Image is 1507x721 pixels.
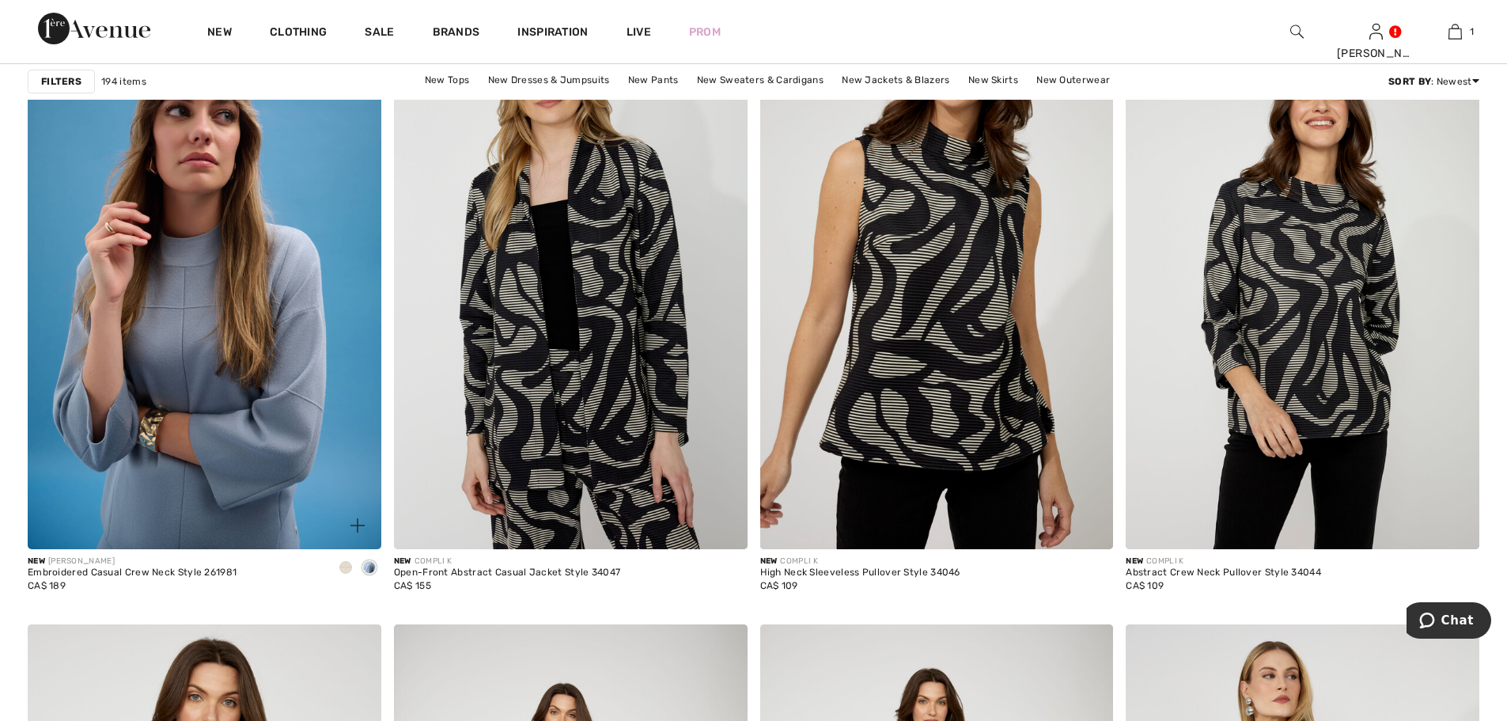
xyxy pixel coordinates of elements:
[365,25,394,42] a: Sale
[627,24,651,40] a: Live
[1388,74,1479,89] div: : Newest
[1369,24,1383,39] a: Sign In
[394,556,621,567] div: COMPLI K
[394,556,411,566] span: New
[689,24,721,40] a: Prom
[207,25,232,42] a: New
[1470,25,1474,39] span: 1
[760,556,960,567] div: COMPLI K
[28,567,237,579] div: Embroidered Casual Crew Neck Style 261981
[1126,556,1143,566] span: New
[834,70,957,90] a: New Jackets & Blazers
[28,580,66,591] span: CA$ 189
[394,580,431,591] span: CA$ 155
[358,556,381,582] div: Chambray
[960,70,1026,90] a: New Skirts
[101,74,146,89] span: 194 items
[394,19,748,549] img: Open-Front Abstract Casual Jacket Style 34047. As sample
[1416,22,1494,41] a: 1
[1407,602,1491,642] iframe: Opens a widget where you can chat to one of our agents
[480,70,618,90] a: New Dresses & Jumpsuits
[1290,22,1304,41] img: search the website
[334,556,358,582] div: Birch melange
[417,70,477,90] a: New Tops
[38,13,150,44] img: 1ère Avenue
[760,556,778,566] span: New
[1337,45,1414,62] div: [PERSON_NAME]
[28,19,381,549] a: Embroidered Casual Crew Neck Style 261981. Birch melange
[1126,556,1321,567] div: COMPLI K
[1388,76,1431,87] strong: Sort By
[760,580,798,591] span: CA$ 109
[1448,22,1462,41] img: My Bag
[350,518,365,533] img: plus_v2.svg
[620,70,687,90] a: New Pants
[689,70,831,90] a: New Sweaters & Cardigans
[1369,22,1383,41] img: My Info
[760,19,1114,549] img: High Neck Sleeveless Pullover Style 34046. As sample
[1126,567,1321,579] div: Abstract Crew Neck Pullover Style 34044
[270,25,327,42] a: Clothing
[1028,70,1118,90] a: New Outerwear
[41,74,81,89] strong: Filters
[394,567,621,579] div: Open-Front Abstract Casual Jacket Style 34047
[433,25,480,42] a: Brands
[1126,19,1479,549] img: Abstract Crew Neck Pullover Style 34044. As sample
[1126,580,1164,591] span: CA$ 109
[760,567,960,579] div: High Neck Sleeveless Pullover Style 34046
[517,25,588,42] span: Inspiration
[28,556,237,567] div: [PERSON_NAME]
[28,556,45,566] span: New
